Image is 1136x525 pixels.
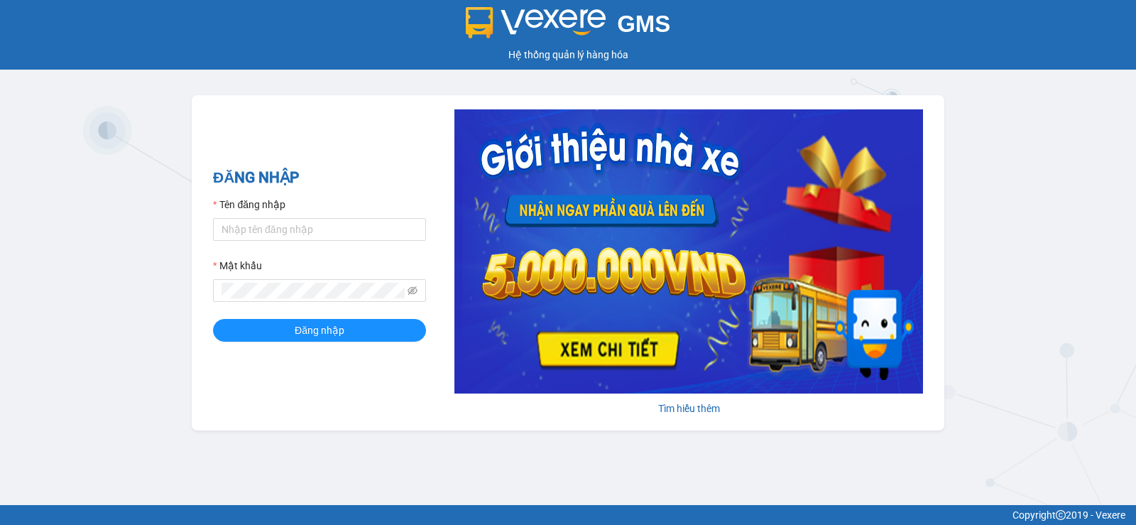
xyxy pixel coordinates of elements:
[295,323,344,338] span: Đăng nhập
[213,197,285,212] label: Tên đăng nhập
[213,166,426,190] h2: ĐĂNG NHẬP
[213,218,426,241] input: Tên đăng nhập
[11,507,1125,523] div: Copyright 2019 - Vexere
[454,109,923,394] img: banner-0
[454,401,923,416] div: Tìm hiểu thêm
[4,47,1132,63] div: Hệ thống quản lý hàng hóa
[466,21,671,33] a: GMS
[466,7,606,38] img: logo 2
[617,11,670,37] span: GMS
[222,283,405,298] input: Mật khẩu
[408,286,417,296] span: eye-invisible
[213,258,262,274] label: Mật khẩu
[213,319,426,342] button: Đăng nhập
[1056,510,1066,520] span: copyright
